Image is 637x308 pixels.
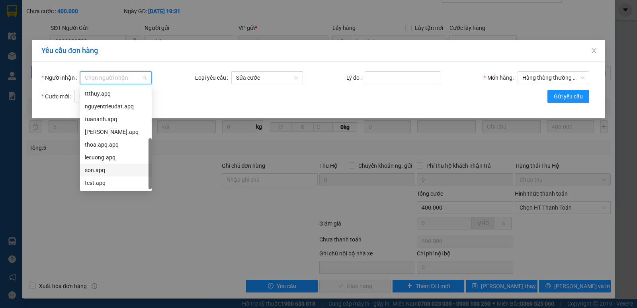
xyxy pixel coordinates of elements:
span: Gửi yêu cầu [554,92,583,101]
div: son.apq [80,164,152,177]
input: Lý do [365,71,440,84]
div: thoa.apq.apq [85,140,147,149]
div: thoa.apq.apq [80,138,152,151]
div: tuananh.apq [85,115,147,124]
label: Loại yêu cầu [195,71,231,84]
div: lecuong.apq [80,151,152,164]
span: Sửa cước [236,72,298,84]
button: Gửi yêu cầu [547,90,589,103]
span: Hàng thông thường [522,72,584,84]
div: test.apq [85,179,147,187]
div: nguyentrieudat.apq [80,100,152,113]
div: tuananh.apq [80,113,152,126]
span: - vải [573,75,582,81]
button: Close [583,40,605,62]
label: Món hàng [484,71,518,84]
div: nguyentrieudat.apq [85,102,147,111]
div: test.apq [80,177,152,189]
div: [PERSON_NAME].apq [85,128,147,136]
div: lecuong.apq [85,153,147,162]
input: Người nhận [85,72,141,84]
label: Người nhận [41,71,80,84]
label: Cước mới [41,90,74,103]
div: ttthuy.apq [85,89,147,98]
div: nguyen.apq [80,126,152,138]
div: ttthuy.apq [80,87,152,100]
div: Yêu cầu đơn hàng [41,46,596,55]
span: close [591,47,597,54]
input: Cước mới [74,90,126,102]
div: son.apq [85,166,147,175]
label: Lý do [346,71,365,84]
